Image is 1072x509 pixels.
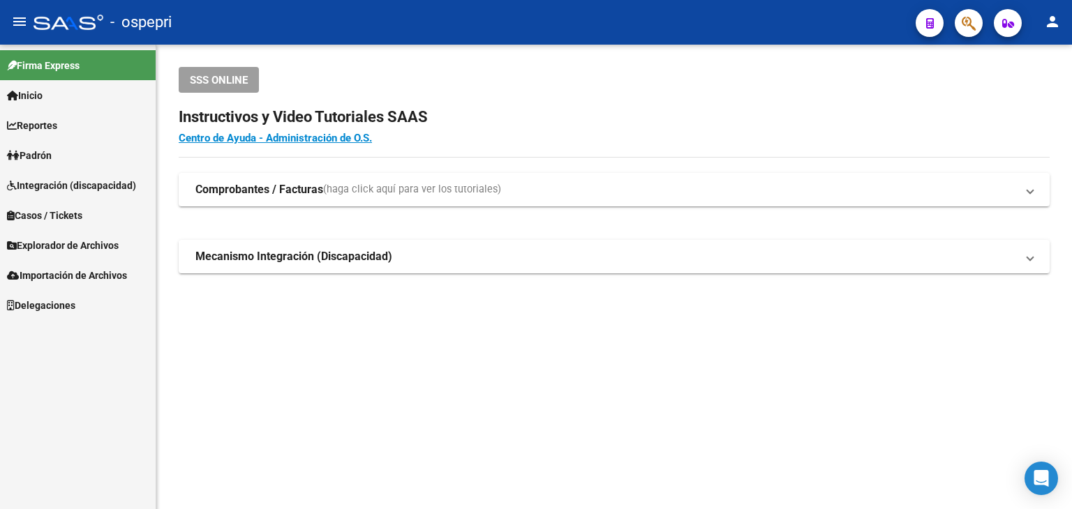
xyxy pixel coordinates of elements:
mat-icon: menu [11,13,28,30]
span: Inicio [7,88,43,103]
div: Open Intercom Messenger [1025,462,1058,495]
span: Casos / Tickets [7,208,82,223]
span: Delegaciones [7,298,75,313]
mat-icon: person [1044,13,1061,30]
span: Reportes [7,118,57,133]
span: Importación de Archivos [7,268,127,283]
span: Firma Express [7,58,80,73]
strong: Comprobantes / Facturas [195,182,323,197]
mat-expansion-panel-header: Mecanismo Integración (Discapacidad) [179,240,1050,273]
span: SSS ONLINE [190,74,248,86]
button: SSS ONLINE [179,67,259,93]
h2: Instructivos y Video Tutoriales SAAS [179,104,1050,130]
mat-expansion-panel-header: Comprobantes / Facturas(haga click aquí para ver los tutoriales) [179,173,1050,206]
span: Explorador de Archivos [7,238,119,253]
span: - ospepri [110,7,172,38]
span: Integración (discapacidad) [7,178,136,193]
strong: Mecanismo Integración (Discapacidad) [195,249,392,264]
span: (haga click aquí para ver los tutoriales) [323,182,501,197]
span: Padrón [7,148,52,163]
a: Centro de Ayuda - Administración de O.S. [179,132,372,144]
